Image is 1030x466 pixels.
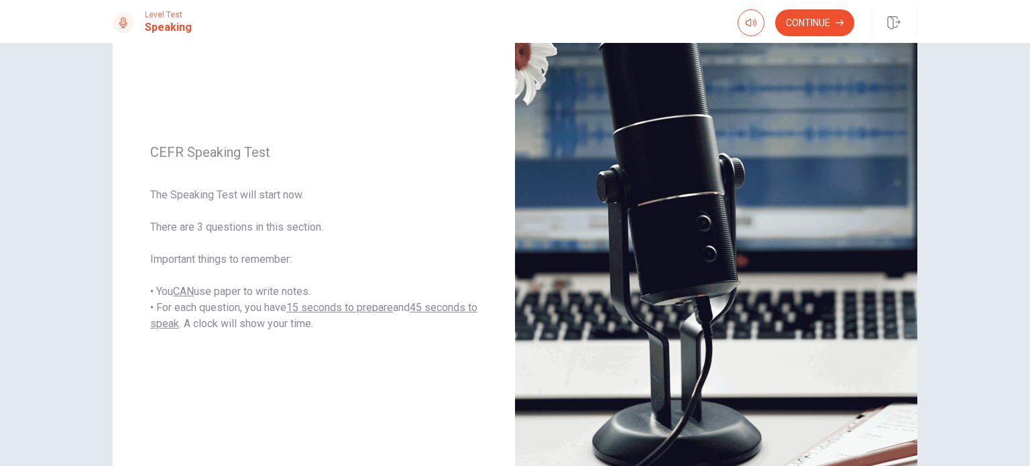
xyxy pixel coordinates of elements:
span: CEFR Speaking Test [150,144,477,160]
span: The Speaking Test will start now. There are 3 questions in this section. Important things to reme... [150,187,477,332]
button: Continue [775,9,854,36]
u: CAN [173,285,194,298]
u: 15 seconds to prepare [286,301,393,314]
h1: Speaking [145,19,192,36]
span: Level Test [145,10,192,19]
